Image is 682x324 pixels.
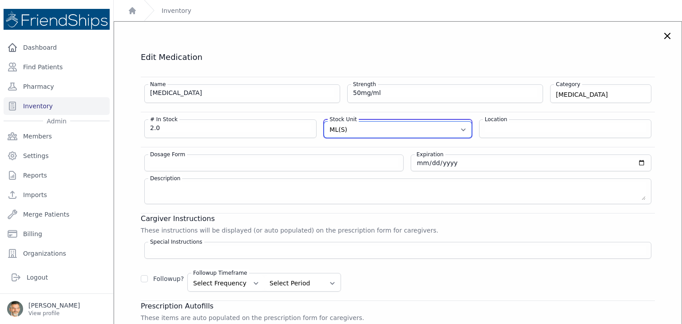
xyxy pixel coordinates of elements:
a: Imports [4,186,110,204]
label: Category [554,81,582,88]
label: Dosage Form [148,151,187,158]
a: Members [4,127,110,145]
a: Inventory [4,97,110,115]
a: [PERSON_NAME] View profile [7,301,106,317]
label: Expiration [415,151,445,158]
span: Admin [43,117,70,126]
a: Settings [4,147,110,165]
a: Find Patients [4,58,110,76]
label: # In Stock [148,116,179,123]
h3: Cargiver Instructions [141,213,655,224]
label: Description [148,175,182,182]
img: Medical Missions EMR [4,9,110,30]
a: Billing [4,225,110,243]
a: Pharmacy [4,78,110,95]
a: Organizations [4,245,110,262]
label: Strength [351,81,378,88]
h4: Edit Medication [141,52,655,63]
p: [PERSON_NAME] [28,301,80,310]
p: These instructions will be displayed (or auto populated) on the prescription form for caregivers. [141,226,439,235]
a: Logout [7,269,106,286]
label: Followup Timeframe [191,269,249,277]
p: View profile [28,310,80,317]
label: Special Instructions [148,238,204,245]
p: These items are auto populated on the prescription form for caregivers. [141,313,439,322]
a: Merge Patients [4,205,110,223]
a: Dashboard [4,39,110,56]
a: Inventory [162,6,191,15]
a: Reports [4,166,110,184]
label: Followup? [153,275,184,282]
label: Name [148,81,167,88]
label: Location [483,116,509,123]
h3: Prescription Autofills [141,301,655,312]
label: Stock Unit [328,116,358,123]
